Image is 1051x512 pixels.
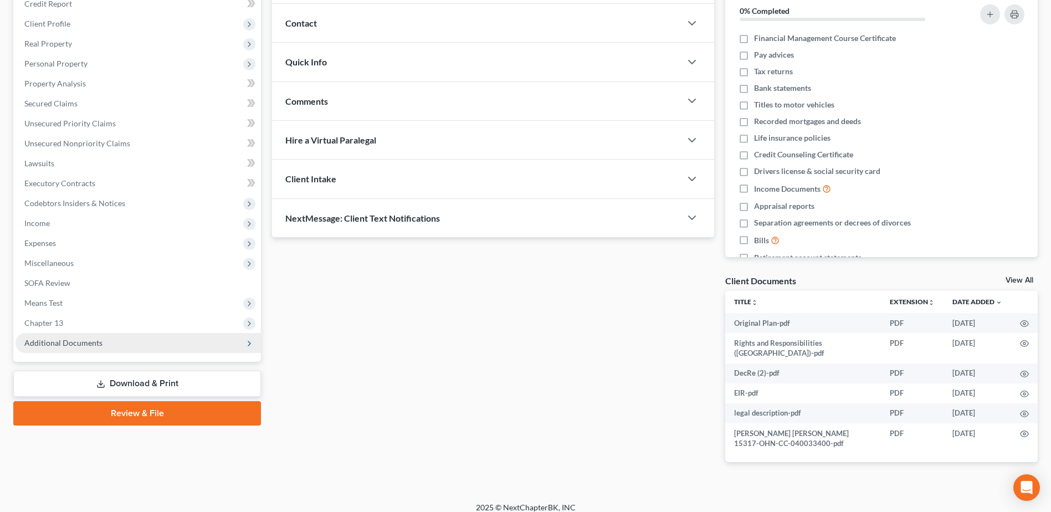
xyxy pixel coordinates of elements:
a: Unsecured Priority Claims [16,114,261,134]
td: [DATE] [944,383,1011,403]
strong: 0% Completed [740,6,789,16]
span: SOFA Review [24,278,70,288]
span: Real Property [24,39,72,48]
span: Miscellaneous [24,258,74,268]
span: Personal Property [24,59,88,68]
a: Download & Print [13,371,261,397]
td: PDF [881,313,944,333]
td: [DATE] [944,333,1011,363]
a: Unsecured Nonpriority Claims [16,134,261,153]
td: [DATE] [944,423,1011,454]
a: Date Added expand_more [952,298,1002,306]
span: Secured Claims [24,99,78,108]
span: Pay advices [754,49,794,60]
span: Property Analysis [24,79,86,88]
td: EIR-pdf [725,383,881,403]
span: Financial Management Course Certificate [754,33,896,44]
a: Review & File [13,401,261,426]
span: Lawsuits [24,158,54,168]
span: Chapter 13 [24,318,63,327]
span: Client Intake [285,173,336,184]
a: SOFA Review [16,273,261,293]
span: Comments [285,96,328,106]
span: Credit Counseling Certificate [754,149,853,160]
span: Separation agreements or decrees of divorces [754,217,911,228]
td: [DATE] [944,403,1011,423]
span: Bills [754,235,769,246]
span: Means Test [24,298,63,308]
span: Expenses [24,238,56,248]
span: Income [24,218,50,228]
span: Tax returns [754,66,793,77]
td: [DATE] [944,363,1011,383]
a: Lawsuits [16,153,261,173]
span: Appraisal reports [754,201,814,212]
span: Retirement account statements [754,252,862,263]
div: Open Intercom Messenger [1013,474,1040,501]
a: Extensionunfold_more [890,298,935,306]
td: PDF [881,423,944,454]
a: View All [1006,277,1033,284]
span: Codebtors Insiders & Notices [24,198,125,208]
span: Contact [285,18,317,28]
td: Original Plan-pdf [725,313,881,333]
span: Drivers license & social security card [754,166,880,177]
a: Secured Claims [16,94,261,114]
i: unfold_more [751,299,758,306]
td: PDF [881,363,944,383]
td: DecRe (2)-pdf [725,363,881,383]
div: Client Documents [725,275,796,286]
span: Hire a Virtual Paralegal [285,135,376,145]
span: Unsecured Priority Claims [24,119,116,128]
td: PDF [881,403,944,423]
td: legal description-pdf [725,403,881,423]
td: PDF [881,333,944,363]
span: NextMessage: Client Text Notifications [285,213,440,223]
td: [PERSON_NAME] [PERSON_NAME] 15317-OHN-CC-040033400-pdf [725,423,881,454]
i: expand_more [996,299,1002,306]
td: PDF [881,383,944,403]
span: Recorded mortgages and deeds [754,116,861,127]
span: Quick Info [285,57,327,67]
a: Executory Contracts [16,173,261,193]
span: Unsecured Nonpriority Claims [24,139,130,148]
span: Additional Documents [24,338,102,347]
td: Rights and Responsibilities ([GEOGRAPHIC_DATA])-pdf [725,333,881,363]
td: [DATE] [944,313,1011,333]
a: Titleunfold_more [734,298,758,306]
span: Executory Contracts [24,178,95,188]
span: Bank statements [754,83,811,94]
span: Client Profile [24,19,70,28]
i: unfold_more [928,299,935,306]
span: Life insurance policies [754,132,830,144]
a: Property Analysis [16,74,261,94]
span: Titles to motor vehicles [754,99,834,110]
span: Income Documents [754,183,821,194]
